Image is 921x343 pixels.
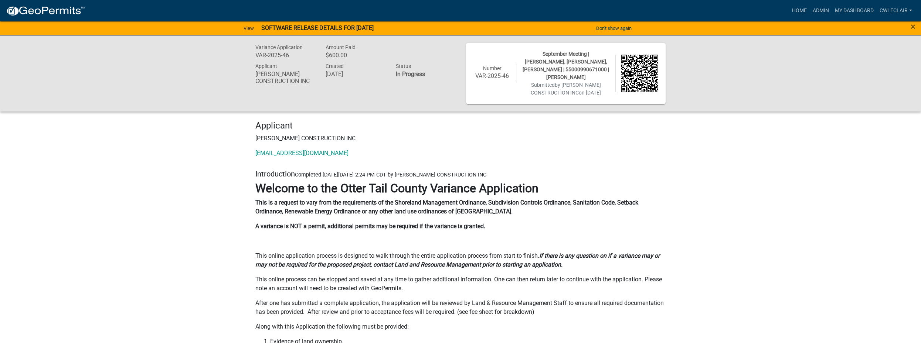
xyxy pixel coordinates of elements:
[396,63,411,69] span: Status
[473,72,511,79] h6: VAR-2025-46
[810,4,832,18] a: Admin
[255,44,303,50] span: Variance Application
[396,71,425,78] strong: In Progress
[255,71,315,85] h6: [PERSON_NAME] CONSTRUCTION INC
[832,4,877,18] a: My Dashboard
[326,63,344,69] span: Created
[523,51,609,80] span: September Meeting | [PERSON_NAME], [PERSON_NAME], [PERSON_NAME] | 55000990671000 | [PERSON_NAME]
[255,150,349,157] a: [EMAIL_ADDRESS][DOMAIN_NAME]
[241,22,257,34] a: View
[255,322,666,331] p: Along with this Application the following must be provided:
[483,65,502,71] span: Number
[621,55,659,92] img: QR code
[531,82,601,96] span: by [PERSON_NAME] CONSTRUCTION INC
[877,4,915,18] a: cwleclair
[255,251,666,269] p: This online application process is designed to walk through the entire application process from s...
[255,199,638,215] strong: This is a request to vary from the requirements of the Shoreland Management Ordinance, Subdivisio...
[255,275,666,293] p: This online process can be stopped and saved at any time to gather additional information. One ca...
[789,4,810,18] a: Home
[295,172,486,178] span: Completed [DATE][DATE] 2:24 PM CDT by [PERSON_NAME] CONSTRUCTION INC
[911,21,915,32] span: ×
[255,223,485,230] strong: A variance is NOT a permit, additional permits may be required if the variance is granted.
[255,181,538,195] strong: Welcome to the Otter Tail County Variance Application
[255,52,315,59] h6: VAR-2025-46
[255,63,277,69] span: Applicant
[255,120,666,131] h4: Applicant
[911,22,915,31] button: Close
[326,52,385,59] h6: $600.00
[326,44,356,50] span: Amount Paid
[531,82,601,96] span: Submitted on [DATE]
[261,24,374,31] strong: SOFTWARE RELEASE DETAILS FOR [DATE]
[255,134,666,143] p: [PERSON_NAME] CONSTRUCTION INC
[255,169,666,178] h5: Introduction
[593,22,635,34] button: Don't show again
[255,299,666,316] p: After one has submitted a complete application, the application will be reviewed by Land & Resour...
[326,71,385,78] h6: [DATE]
